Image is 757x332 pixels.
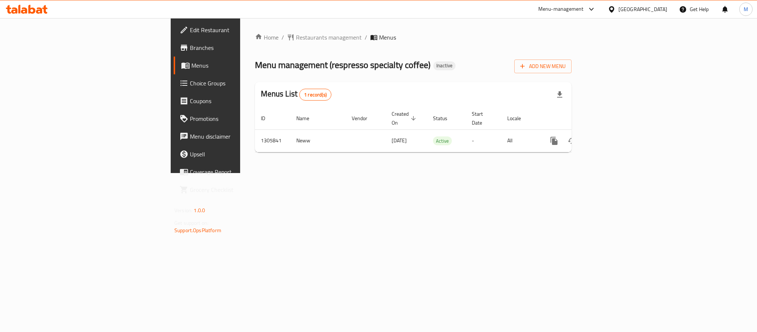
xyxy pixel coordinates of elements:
[539,107,622,130] th: Actions
[290,129,346,152] td: Neww
[501,129,539,152] td: All
[190,26,291,34] span: Edit Restaurant
[174,92,297,110] a: Coupons
[174,128,297,145] a: Menu disclaimer
[174,21,297,39] a: Edit Restaurant
[190,96,291,105] span: Coupons
[174,218,208,228] span: Get support on:
[190,114,291,123] span: Promotions
[563,132,581,150] button: Change Status
[296,33,362,42] span: Restaurants management
[174,110,297,128] a: Promotions
[551,86,569,104] div: Export file
[300,91,331,98] span: 1 record(s)
[194,206,205,215] span: 1.0.0
[191,61,291,70] span: Menus
[433,61,456,70] div: Inactive
[190,150,291,159] span: Upsell
[296,114,319,123] span: Name
[174,226,221,235] a: Support.OpsPlatform
[352,114,377,123] span: Vendor
[365,33,367,42] li: /
[255,57,430,73] span: Menu management ( respresso specialty coffee )
[433,114,457,123] span: Status
[261,88,331,101] h2: Menus List
[174,74,297,92] a: Choice Groups
[514,60,572,73] button: Add New Menu
[190,43,291,52] span: Branches
[466,129,501,152] td: -
[255,33,572,42] nav: breadcrumb
[174,206,192,215] span: Version:
[744,5,748,13] span: M
[174,163,297,181] a: Coverage Report
[618,5,667,13] div: [GEOGRAPHIC_DATA]
[379,33,396,42] span: Menus
[545,132,563,150] button: more
[255,107,622,152] table: enhanced table
[472,109,492,127] span: Start Date
[392,136,407,145] span: [DATE]
[538,5,584,14] div: Menu-management
[190,79,291,88] span: Choice Groups
[287,33,362,42] a: Restaurants management
[174,181,297,199] a: Grocery Checklist
[174,145,297,163] a: Upsell
[174,57,297,74] a: Menus
[190,185,291,194] span: Grocery Checklist
[174,39,297,57] a: Branches
[190,132,291,141] span: Menu disclaimer
[190,167,291,176] span: Coverage Report
[433,137,452,145] span: Active
[433,136,452,145] div: Active
[507,114,531,123] span: Locale
[299,89,331,101] div: Total records count
[261,114,275,123] span: ID
[433,62,456,69] span: Inactive
[392,109,418,127] span: Created On
[520,62,566,71] span: Add New Menu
